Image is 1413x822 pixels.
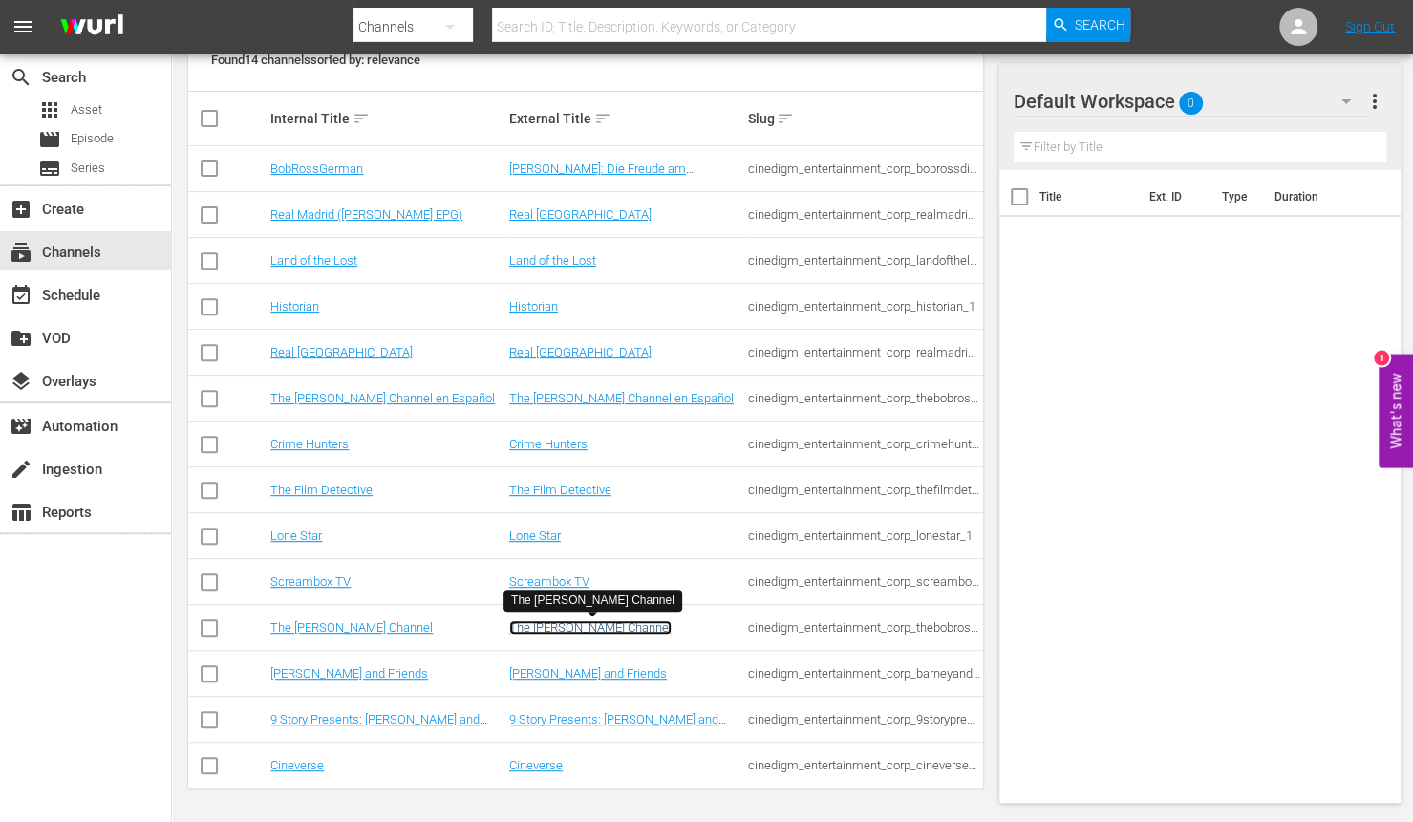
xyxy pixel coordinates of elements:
a: The [PERSON_NAME] Channel [509,620,672,635]
a: 9 Story Presents: [PERSON_NAME] and Friends [509,712,726,741]
img: ans4CAIJ8jUAAAAAAAAAAAAAAAAAAAAAAAAgQb4GAAAAAAAAAAAAAAAAAAAAAAAAJMjXAAAAAAAAAAAAAAAAAAAAAAAAgAT5G... [46,5,138,50]
div: cinedigm_entertainment_corp_thebobrosschannel_1 [747,620,980,635]
a: Crime Hunters [509,437,588,451]
span: Search [1075,8,1125,42]
span: Create [10,198,32,221]
a: Crime Hunters [270,437,349,451]
a: Historian [270,299,319,314]
div: cinedigm_entertainment_corp_cineverse_1 [747,758,980,772]
a: Real [GEOGRAPHIC_DATA] [509,207,652,222]
span: Episode [71,129,114,148]
a: Screambox TV [270,574,351,589]
a: 9 Story Presents: [PERSON_NAME] and Friends [270,712,487,741]
a: Real [GEOGRAPHIC_DATA] [270,345,413,359]
a: [PERSON_NAME] and Friends [270,666,428,681]
a: BobRossGerman [270,162,363,176]
div: cinedigm_entertainment_corp_thefilmdetective_1 [747,483,980,497]
span: Series [38,157,61,180]
a: Real [GEOGRAPHIC_DATA] [509,345,652,359]
button: more_vert [1363,78,1386,124]
span: Schedule [10,284,32,307]
div: cinedigm_entertainment_corp_historian_1 [747,299,980,314]
a: [PERSON_NAME] and Friends [509,666,667,681]
span: Reports [10,501,32,524]
div: cinedigm_entertainment_corp_landofthelost_1 [747,253,980,268]
span: sort [594,110,611,127]
div: Slug [747,107,980,130]
span: Asset [71,100,102,119]
div: cinedigm_entertainment_corp_9storypresentsgarfieldandfriends_1 [747,712,980,726]
div: cinedigm_entertainment_corp_barneyandfriends_1 [747,666,980,681]
button: Open Feedback Widget [1379,355,1413,468]
span: Asset [38,98,61,121]
a: Lone Star [270,529,322,543]
span: sort [353,110,370,127]
th: Duration [1263,170,1378,224]
div: External Title [509,107,742,130]
a: The Film Detective [509,483,611,497]
div: 1 [1374,351,1389,366]
div: cinedigm_entertainment_corp_screamboxtv_1 [747,574,980,589]
span: Found 14 channels sorted by: relevance [211,53,420,67]
a: Historian [509,299,558,314]
span: VOD [10,327,32,350]
a: Land of the Lost [509,253,596,268]
div: cinedigm_entertainment_corp_bobrossdiefreudeammalen_1 [747,162,980,176]
span: Automation [10,415,32,438]
span: Overlays [10,370,32,393]
th: Type [1210,170,1263,224]
span: Series [71,159,105,178]
a: The [PERSON_NAME] Channel en Español [509,391,734,405]
a: Lone Star [509,529,561,543]
div: The [PERSON_NAME] Channel [511,593,674,609]
span: 0 [1179,83,1203,123]
a: [PERSON_NAME]: Die Freude am [PERSON_NAME] [509,162,694,190]
a: Land of the Lost [270,253,357,268]
span: Channels [10,241,32,264]
div: Internal Title [270,107,503,130]
a: The [PERSON_NAME] Channel [270,620,433,635]
div: cinedigm_entertainment_corp_lonestar_1 [747,529,980,543]
span: sort [777,110,794,127]
a: Screambox TV [509,574,589,589]
a: Real Madrid ([PERSON_NAME] EPG) [270,207,462,222]
th: Ext. ID [1138,170,1210,224]
a: Sign Out [1345,19,1395,34]
div: cinedigm_entertainment_corp_crimehunters_1 [747,437,980,451]
th: Title [1039,170,1138,224]
span: more_vert [1363,90,1386,113]
a: Cineverse [509,758,563,772]
span: Episode [38,128,61,151]
div: cinedigm_entertainment_corp_realmadrid_1 [747,345,980,359]
a: Cineverse [270,758,324,772]
span: Ingestion [10,458,32,481]
a: The [PERSON_NAME] Channel en Español [270,391,495,405]
span: menu [11,15,34,38]
button: Search [1046,8,1130,42]
div: cinedigm_entertainment_corp_thebobrosschannelenespaol_1 [747,391,980,405]
div: cinedigm_entertainment_corp_realmadrid_2 [747,207,980,222]
a: The Film Detective [270,483,373,497]
div: Default Workspace [1014,75,1369,128]
span: Search [10,66,32,89]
